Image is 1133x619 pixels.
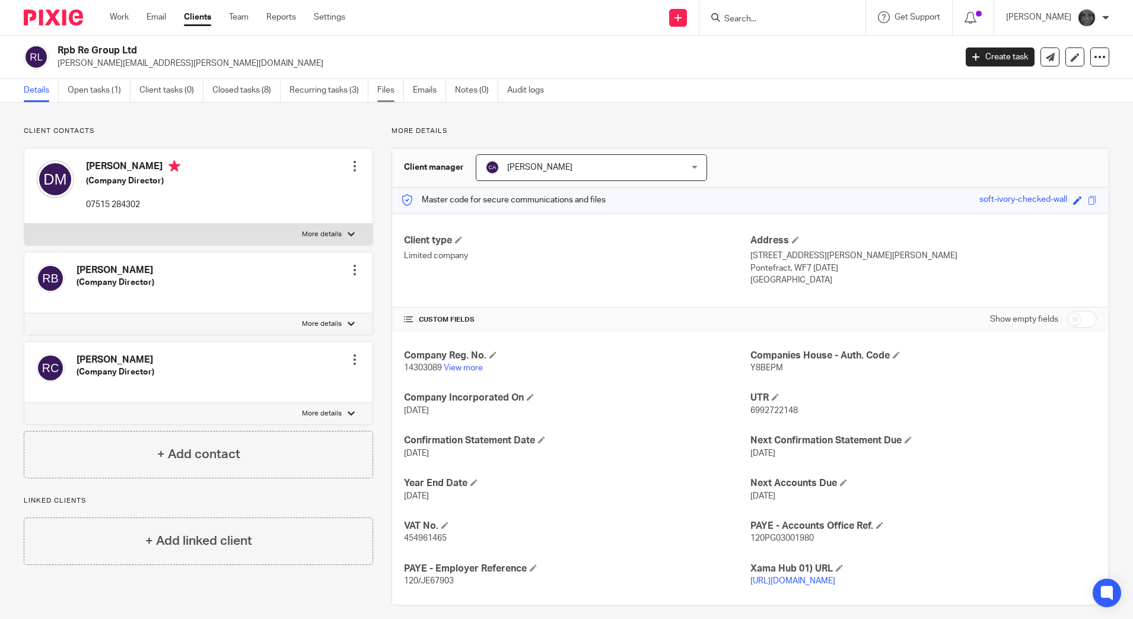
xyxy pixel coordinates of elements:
[750,392,1097,404] h4: UTR
[404,364,442,372] span: 14303089
[750,350,1097,362] h4: Companies House - Auth. Code
[444,364,483,372] a: View more
[147,11,166,23] a: Email
[750,534,814,542] span: 120PG03001980
[979,193,1067,207] div: soft-ivory-checked-wall
[750,364,783,372] span: Y8BEPM
[750,520,1097,532] h4: PAYE - Accounts Office Ref.
[750,407,798,415] span: 6992722148
[507,163,572,172] span: [PERSON_NAME]
[24,496,373,506] p: Linked clients
[404,234,750,247] h4: Client type
[966,47,1035,66] a: Create task
[77,354,154,366] h4: [PERSON_NAME]
[895,13,940,21] span: Get Support
[110,11,129,23] a: Work
[750,250,1097,262] p: [STREET_ADDRESS][PERSON_NAME][PERSON_NAME]
[77,264,154,277] h4: [PERSON_NAME]
[24,9,83,26] img: Pixie
[302,409,342,418] p: More details
[58,45,770,57] h2: Rpb Re Group Ltd
[413,79,446,102] a: Emails
[77,277,154,288] h5: (Company Director)
[314,11,345,23] a: Settings
[302,230,342,239] p: More details
[723,14,830,25] input: Search
[86,160,180,175] h4: [PERSON_NAME]
[157,445,240,464] h4: + Add contact
[404,520,750,532] h4: VAT No.
[229,11,249,23] a: Team
[750,434,1097,447] h4: Next Confirmation Statement Due
[404,577,454,585] span: 120/JE67903
[1006,11,1071,23] p: [PERSON_NAME]
[86,175,180,187] h5: (Company Director)
[24,79,59,102] a: Details
[184,11,211,23] a: Clients
[404,392,750,404] h4: Company Incorporated On
[485,160,499,174] img: svg%3E
[139,79,203,102] a: Client tasks (0)
[455,79,498,102] a: Notes (0)
[404,563,750,575] h4: PAYE - Employer Reference
[212,79,281,102] a: Closed tasks (8)
[1077,8,1096,27] img: Snapchat-1387757528.jpg
[266,11,296,23] a: Reports
[750,262,1097,274] p: Pontefract, WF7 [DATE]
[377,79,404,102] a: Files
[302,319,342,329] p: More details
[404,477,750,490] h4: Year End Date
[404,449,429,458] span: [DATE]
[404,434,750,447] h4: Confirmation Statement Date
[86,199,180,211] p: 07515 284302
[750,274,1097,286] p: [GEOGRAPHIC_DATA]
[36,354,65,382] img: svg%3E
[36,264,65,293] img: svg%3E
[750,477,1097,490] h4: Next Accounts Due
[24,126,373,136] p: Client contacts
[77,366,154,378] h5: (Company Director)
[68,79,131,102] a: Open tasks (1)
[750,492,775,500] span: [DATE]
[168,160,180,172] i: Primary
[145,532,252,550] h4: + Add linked client
[404,492,429,500] span: [DATE]
[750,449,775,458] span: [DATE]
[750,577,835,585] a: [URL][DOMAIN_NAME]
[404,315,750,325] h4: CUSTOM FIELDS
[289,79,368,102] a: Recurring tasks (3)
[404,350,750,362] h4: Company Reg. No.
[750,234,1097,247] h4: Address
[401,194,606,206] p: Master code for secure communications and files
[404,534,447,542] span: 454961465
[404,161,464,173] h3: Client manager
[24,45,49,69] img: svg%3E
[990,313,1058,325] label: Show empty fields
[36,160,74,198] img: svg%3E
[404,407,429,415] span: [DATE]
[58,58,948,69] p: [PERSON_NAME][EMAIL_ADDRESS][PERSON_NAME][DOMAIN_NAME]
[507,79,553,102] a: Audit logs
[750,563,1097,575] h4: Xama Hub 01) URL
[404,250,750,262] p: Limited company
[392,126,1109,136] p: More details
